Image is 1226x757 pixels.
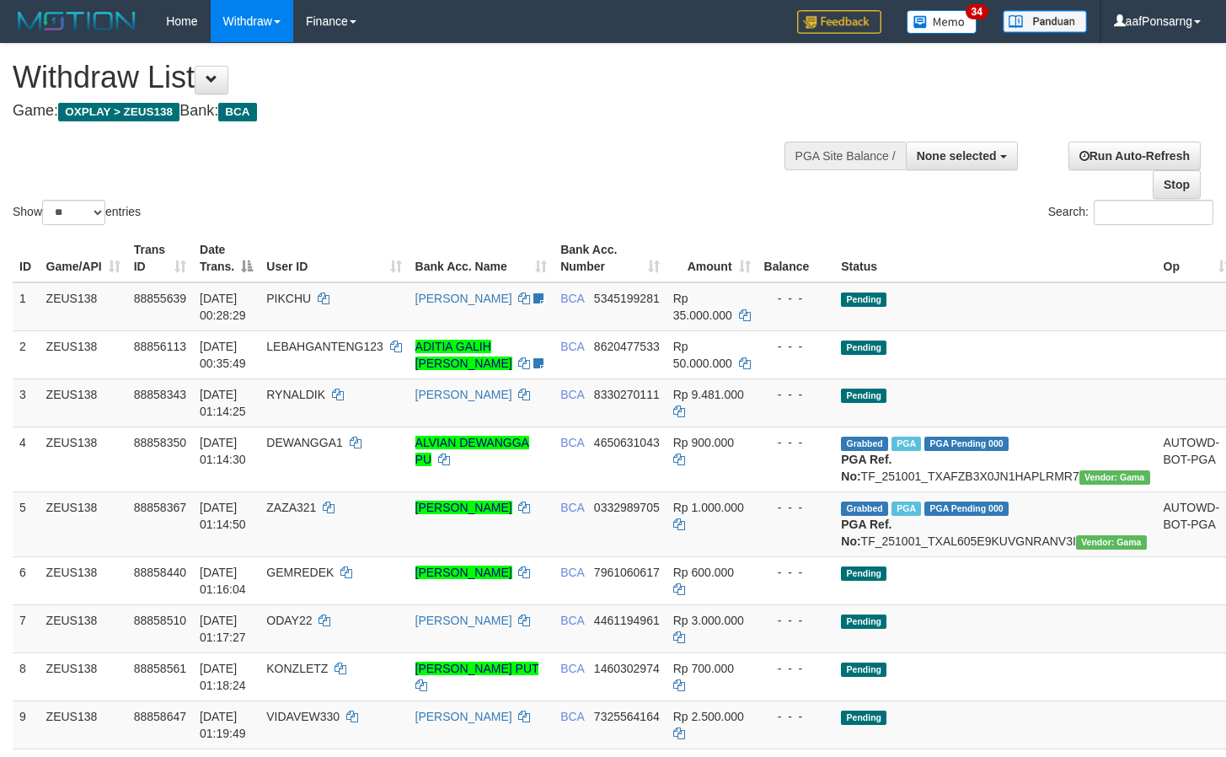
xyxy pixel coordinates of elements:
img: Feedback.jpg [797,10,881,34]
span: [DATE] 00:28:29 [200,292,246,322]
span: BCA [560,566,584,579]
span: BCA [560,614,584,627]
span: Rp 1.000.000 [673,501,744,514]
span: RYNALDIK [266,388,325,401]
td: ZEUS138 [40,491,127,556]
h4: Game: Bank: [13,103,800,120]
div: - - - [764,499,828,516]
span: BCA [560,501,584,514]
span: BCA [560,436,584,449]
div: - - - [764,434,828,451]
span: OXPLAY > ZEUS138 [58,103,179,121]
div: - - - [764,338,828,355]
h1: Withdraw List [13,61,800,94]
a: [PERSON_NAME] [415,388,512,401]
span: Vendor URL: https://trx31.1velocity.biz [1079,470,1150,485]
span: 34 [966,4,988,19]
span: [DATE] 01:14:50 [200,501,246,531]
th: User ID: activate to sort column ascending [260,234,408,282]
span: Vendor URL: https://trx31.1velocity.biz [1076,535,1147,550]
span: PGA Pending [924,437,1009,451]
span: Pending [841,341,886,355]
span: KONZLETZ [266,662,328,675]
div: - - - [764,290,828,307]
span: Rp 2.500.000 [673,710,744,723]
div: - - - [764,564,828,581]
span: Rp 35.000.000 [673,292,732,322]
span: [DATE] 00:35:49 [200,340,246,370]
span: Pending [841,566,886,581]
span: 88858510 [134,614,186,627]
span: Grabbed [841,502,888,516]
a: [PERSON_NAME] [415,710,512,723]
td: 5 [13,491,40,556]
th: Amount: activate to sort column ascending [667,234,758,282]
span: LEBAHGANTENG123 [266,340,383,353]
td: ZEUS138 [40,378,127,427]
span: Pending [841,389,886,403]
td: ZEUS138 [40,427,127,491]
td: 6 [13,556,40,604]
td: ZEUS138 [40,604,127,652]
span: Rp 50.000.000 [673,340,732,370]
div: - - - [764,708,828,725]
label: Show entries [13,200,141,225]
input: Search: [1094,200,1213,225]
div: - - - [764,660,828,677]
span: Rp 600.000 [673,566,734,579]
td: 1 [13,282,40,331]
a: [PERSON_NAME] [415,292,512,305]
span: ZAZA321 [266,501,316,514]
div: PGA Site Balance / [784,142,906,170]
span: BCA [560,292,584,305]
span: [DATE] 01:16:04 [200,566,246,596]
span: Copy 8620477533 to clipboard [594,340,660,353]
span: 88855639 [134,292,186,305]
td: TF_251001_TXAL605E9KUVGNRANV3I [834,491,1156,556]
td: 3 [13,378,40,427]
span: Copy 7325564164 to clipboard [594,710,660,723]
span: Copy 4650631043 to clipboard [594,436,660,449]
span: Rp 700.000 [673,662,734,675]
span: 88858561 [134,662,186,675]
select: Showentries [42,200,105,225]
span: Copy 1460302974 to clipboard [594,662,660,675]
a: Stop [1153,170,1201,199]
span: Copy 5345199281 to clipboard [594,292,660,305]
div: - - - [764,612,828,629]
th: Bank Acc. Name: activate to sort column ascending [409,234,554,282]
span: Grabbed [841,437,888,451]
span: Copy 8330270111 to clipboard [594,388,660,401]
span: BCA [560,710,584,723]
span: 88858647 [134,710,186,723]
span: ODAY22 [266,614,312,627]
span: Copy 7961060617 to clipboard [594,566,660,579]
th: Bank Acc. Number: activate to sort column ascending [554,234,667,282]
b: PGA Ref. No: [841,453,891,483]
span: Copy 0332989705 to clipboard [594,501,660,514]
td: 4 [13,427,40,491]
span: [DATE] 01:14:25 [200,388,246,418]
span: Pending [841,711,886,725]
span: 88858350 [134,436,186,449]
span: Pending [841,615,886,629]
span: 88858367 [134,501,186,514]
span: [DATE] 01:14:30 [200,436,246,466]
a: [PERSON_NAME] [415,501,512,514]
td: ZEUS138 [40,282,127,331]
span: Rp 9.481.000 [673,388,744,401]
label: Search: [1048,200,1213,225]
span: Copy 4461194961 to clipboard [594,614,660,627]
span: Marked by aaftanly [891,502,921,516]
span: BCA [218,103,256,121]
span: VIDAVEW330 [266,710,340,723]
td: 9 [13,701,40,749]
th: Date Trans.: activate to sort column descending [193,234,260,282]
a: [PERSON_NAME] [415,614,512,627]
td: TF_251001_TXAFZB3X0JN1HAPLRMR7 [834,427,1156,491]
span: [DATE] 01:19:49 [200,710,246,740]
th: Game/API: activate to sort column ascending [40,234,127,282]
td: ZEUS138 [40,701,127,749]
img: panduan.png [1003,10,1087,33]
span: Pending [841,663,886,677]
